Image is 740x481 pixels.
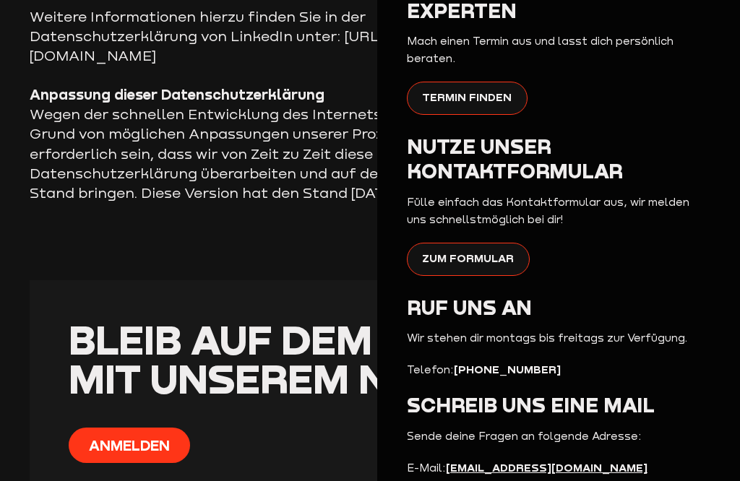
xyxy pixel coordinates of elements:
[69,428,190,463] button: Anmelden
[358,354,661,402] span: Newsletter_
[407,361,710,378] p: Telefon:
[407,329,710,347] p: Wir stehen dir montags bis freitags zur Verfügung.
[407,243,530,276] a: Zum Formular
[407,393,655,417] span: Schreib uns eine Mail
[407,194,710,227] p: Fülle einfach das Kontaktformular aus, wir melden uns schnellstmöglich bei dir!
[69,315,627,402] span: Bleib auf dem Laufenden mit unserem
[407,428,710,445] p: Sende deine Fragen an folgende Adresse:
[407,459,710,477] p: E-Mail:
[422,89,512,106] span: Termin finden
[407,32,710,66] p: Mach einen Termin aus und lasst dich persönlich beraten.
[30,6,499,65] p: Weitere Informationen hierzu finden Sie in der Datenschutzerklärung von LinkedIn unter: [URL][DOM...
[30,84,499,202] p: Wegen der schnellen Entwicklung des Internets sowie auf Grund von möglichen Anpassungen unserer P...
[454,363,561,376] a: [PHONE_NUMBER]
[407,134,623,183] span: Nutze unser Kontaktformular
[30,86,324,103] strong: Anpassung dieser Datenschutzerklärung
[446,461,647,474] a: [EMAIL_ADDRESS][DOMAIN_NAME]
[422,250,514,267] span: Zum Formular
[407,295,532,319] span: Ruf uns an
[407,82,528,115] a: Termin finden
